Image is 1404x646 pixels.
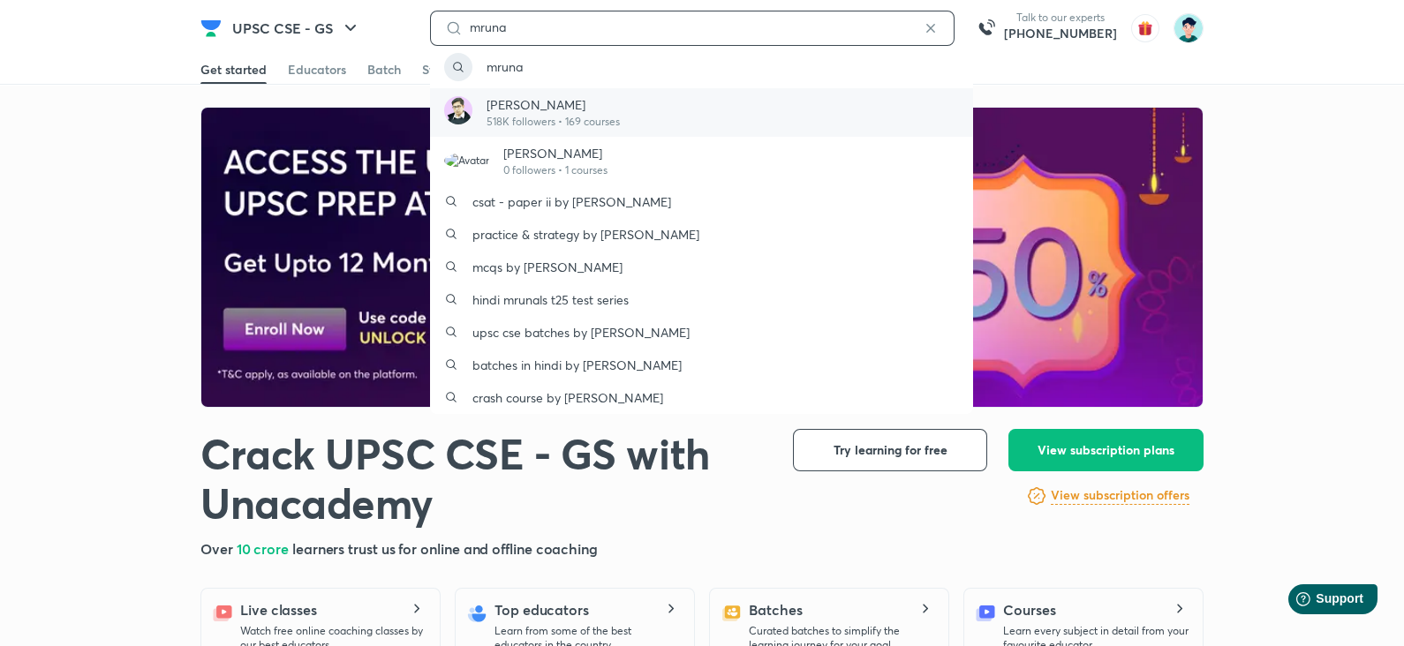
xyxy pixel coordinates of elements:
span: 10 crore [237,539,292,558]
img: Avatar [444,153,489,169]
p: hindi mrunals t25 test series [472,290,629,309]
button: Try learning for free [793,429,987,471]
h5: Courses [1003,599,1055,620]
p: batches in hindi by [PERSON_NAME] [472,356,682,374]
p: mcqs by [PERSON_NAME] [472,258,623,276]
img: Avatar [444,96,472,124]
button: UPSC CSE - GS [222,11,372,46]
a: upsc cse batches by [PERSON_NAME] [430,316,973,349]
a: View subscription offers [1051,485,1189,507]
a: Get started [200,56,267,84]
a: mruna [430,46,973,88]
p: crash course by [PERSON_NAME] [472,388,663,407]
a: Avatar[PERSON_NAME]518K followers • 169 courses [430,88,973,137]
span: Try learning for free [834,441,947,459]
p: mruna [487,57,523,76]
input: Search courses, test series and educators [463,20,922,34]
img: avatar [1131,14,1159,42]
span: Over [200,539,237,558]
p: 0 followers • 1 courses [503,162,608,178]
img: call-us [969,11,1004,46]
img: Shamas Khan [1174,13,1204,43]
a: batches in hindi by [PERSON_NAME] [430,349,973,381]
a: Store [422,56,452,84]
a: [PHONE_NUMBER] [1004,25,1117,42]
a: Avatar[PERSON_NAME]0 followers • 1 courses [430,137,973,185]
h6: View subscription offers [1051,486,1189,505]
div: Store [422,61,452,79]
a: Educators [288,56,346,84]
a: hindi mrunals t25 test series [430,283,973,316]
p: csat - paper ii by [PERSON_NAME] [472,192,671,211]
iframe: Help widget launcher [1247,577,1385,627]
a: practice & strategy by [PERSON_NAME] [430,218,973,251]
span: View subscription plans [1038,441,1174,459]
a: Batch [367,56,401,84]
img: Company Logo [200,18,222,39]
a: crash course by [PERSON_NAME] [430,381,973,414]
h5: Top educators [494,599,589,620]
a: mcqs by [PERSON_NAME] [430,251,973,283]
p: Talk to our experts [1004,11,1117,25]
p: upsc cse batches by [PERSON_NAME] [472,323,690,342]
p: [PERSON_NAME] [487,95,620,114]
a: csat - paper ii by [PERSON_NAME] [430,185,973,218]
div: Educators [288,61,346,79]
span: learners trust us for online and offline coaching [292,539,598,558]
h5: Live classes [240,599,317,620]
h5: Batches [749,599,802,620]
h1: Crack UPSC CSE - GS with Unacademy [200,429,765,528]
p: practice & strategy by [PERSON_NAME] [472,225,699,244]
button: View subscription plans [1008,429,1204,471]
div: Get started [200,61,267,79]
div: Batch [367,61,401,79]
p: 518K followers • 169 courses [487,114,620,130]
p: [PERSON_NAME] [503,144,608,162]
